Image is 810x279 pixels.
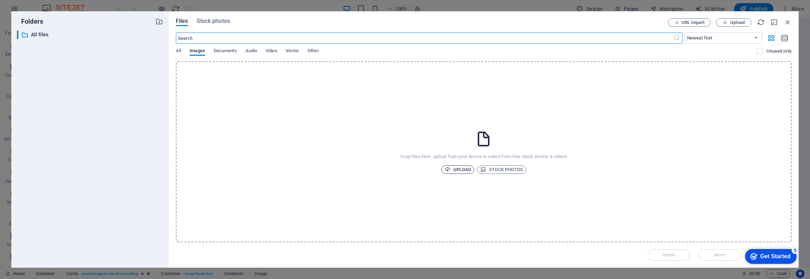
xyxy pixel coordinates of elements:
[767,48,792,54] p: Displays only files that are not in use on the website. Files added during this session can still...
[176,47,181,56] span: All
[770,18,778,26] i: Minimize
[668,18,710,27] button: URL import
[266,47,277,56] span: Video
[19,8,49,14] div: Get Started
[480,165,523,174] span: Stock photos
[441,165,475,174] button: Upload
[17,17,43,26] p: Folders
[681,20,704,25] span: URL import
[197,17,230,25] span: Stock photos
[4,4,55,18] div: Get Started 5 items remaining, 0% complete
[245,47,257,56] span: Audio
[308,47,319,56] span: Other
[31,31,150,39] p: All files
[716,18,751,27] button: Upload
[17,30,18,39] div: ​
[757,18,765,26] i: Reload
[477,165,526,174] button: Stock photos
[730,20,745,25] span: Upload
[400,153,567,160] p: Drop files here, upload from your device or select from free stock photos & videos
[176,32,673,44] input: Search
[445,165,471,174] span: Upload
[784,18,792,26] i: Close
[50,1,58,8] div: 5
[190,47,205,56] span: Images
[214,47,237,56] span: Documents
[176,17,188,25] span: Files
[155,18,163,25] i: Create new folder
[286,47,299,56] span: Vector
